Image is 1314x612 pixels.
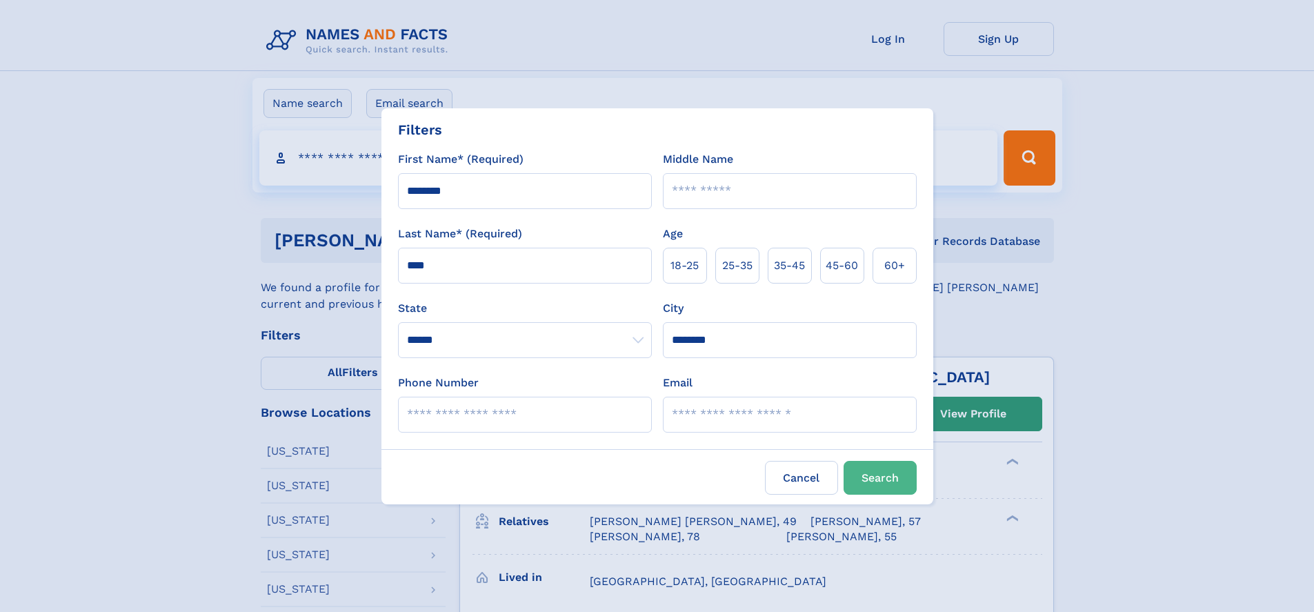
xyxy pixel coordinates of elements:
[670,257,699,274] span: 18‑25
[663,375,693,391] label: Email
[774,257,805,274] span: 35‑45
[722,257,753,274] span: 25‑35
[663,226,683,242] label: Age
[844,461,917,495] button: Search
[884,257,905,274] span: 60+
[398,300,652,317] label: State
[398,226,522,242] label: Last Name* (Required)
[663,151,733,168] label: Middle Name
[826,257,858,274] span: 45‑60
[765,461,838,495] label: Cancel
[398,151,524,168] label: First Name* (Required)
[398,375,479,391] label: Phone Number
[663,300,684,317] label: City
[398,119,442,140] div: Filters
